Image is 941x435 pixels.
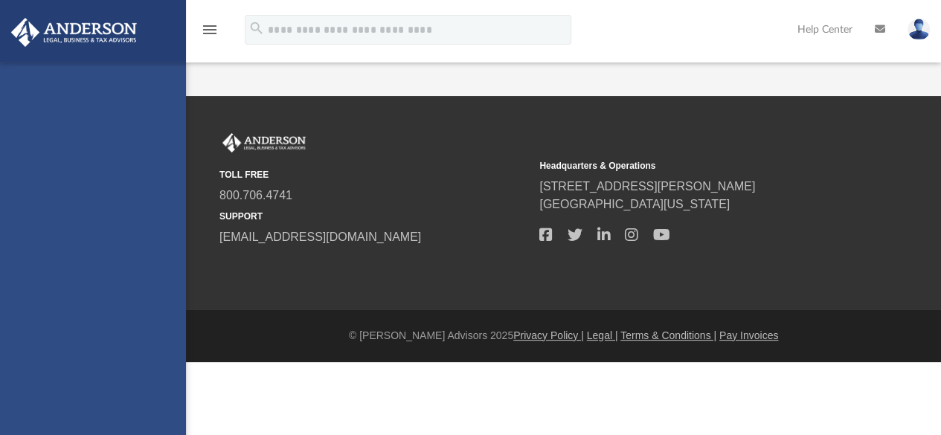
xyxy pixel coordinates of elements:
[219,189,292,202] a: 800.706.4741
[219,210,529,223] small: SUPPORT
[539,180,755,193] a: [STREET_ADDRESS][PERSON_NAME]
[908,19,930,40] img: User Pic
[7,18,141,47] img: Anderson Advisors Platinum Portal
[219,231,421,243] a: [EMAIL_ADDRESS][DOMAIN_NAME]
[201,21,219,39] i: menu
[620,329,716,341] a: Terms & Conditions |
[539,198,730,210] a: [GEOGRAPHIC_DATA][US_STATE]
[513,329,584,341] a: Privacy Policy |
[186,328,941,344] div: © [PERSON_NAME] Advisors 2025
[219,133,309,152] img: Anderson Advisors Platinum Portal
[248,20,265,36] i: search
[719,329,778,341] a: Pay Invoices
[219,168,529,181] small: TOLL FREE
[587,329,618,341] a: Legal |
[201,28,219,39] a: menu
[539,159,849,173] small: Headquarters & Operations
